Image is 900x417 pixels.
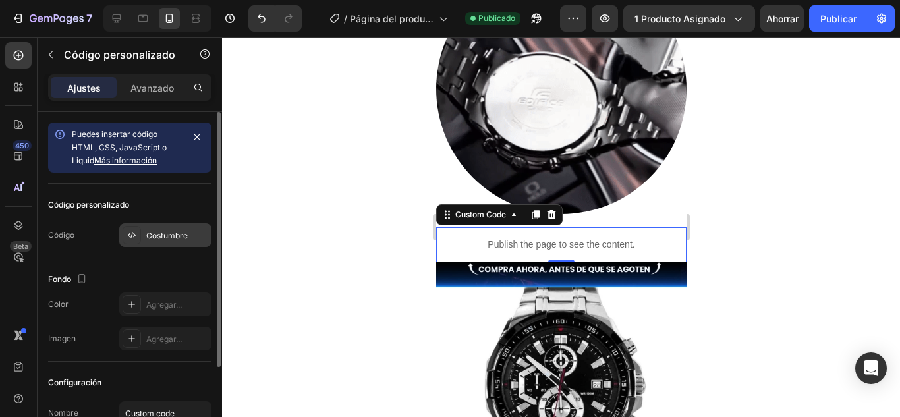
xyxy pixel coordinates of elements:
iframe: Área de diseño [436,37,687,417]
font: Publicado [478,13,515,23]
font: Ahorrar [766,13,799,24]
font: Fondo [48,274,71,284]
font: Código personalizado [48,200,129,209]
button: Ahorrar [760,5,804,32]
font: Imagen [48,333,76,343]
button: 7 [5,5,98,32]
p: Código personalizado [64,47,176,63]
a: Más información [94,155,157,165]
font: 450 [15,141,29,150]
font: Avanzado [130,82,174,94]
div: Deshacer/Rehacer [248,5,302,32]
font: Puedes insertar código HTML, CSS, JavaScript o Liquid [72,129,167,165]
font: Color [48,299,69,309]
font: Agregar... [146,334,182,344]
font: Configuración [48,377,101,387]
font: Código personalizado [64,48,175,61]
font: 7 [86,12,92,25]
font: Ajustes [67,82,101,94]
font: Costumbre [146,231,188,240]
font: Página del producto - 12 de agosto, 09:58:26 [350,13,434,52]
font: Beta [13,242,28,251]
font: Publicar [820,13,857,24]
font: Código [48,230,74,240]
div: Abrir Intercom Messenger [855,352,887,384]
button: Publicar [809,5,868,32]
font: Agregar... [146,300,182,310]
font: / [344,13,347,24]
font: 1 producto asignado [634,13,725,24]
button: 1 producto asignado [623,5,755,32]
